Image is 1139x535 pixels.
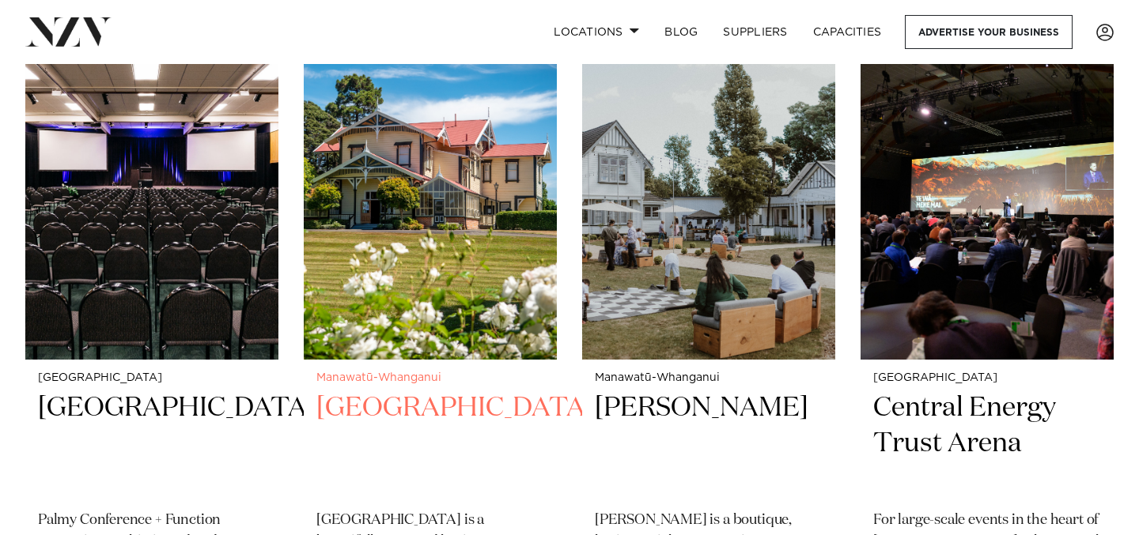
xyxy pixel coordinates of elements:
[25,17,112,46] img: nzv-logo.png
[595,390,823,497] h2: [PERSON_NAME]
[710,15,800,49] a: SUPPLIERS
[652,15,710,49] a: BLOG
[873,372,1101,384] small: [GEOGRAPHIC_DATA]
[595,372,823,384] small: Manawatū-Whanganui
[541,15,652,49] a: Locations
[316,372,544,384] small: Manawatū-Whanganui
[38,390,266,497] h2: [GEOGRAPHIC_DATA]
[873,390,1101,497] h2: Central Energy Trust Arena
[316,390,544,497] h2: [GEOGRAPHIC_DATA]
[905,15,1073,49] a: Advertise your business
[38,372,266,384] small: [GEOGRAPHIC_DATA]
[800,15,895,49] a: Capacities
